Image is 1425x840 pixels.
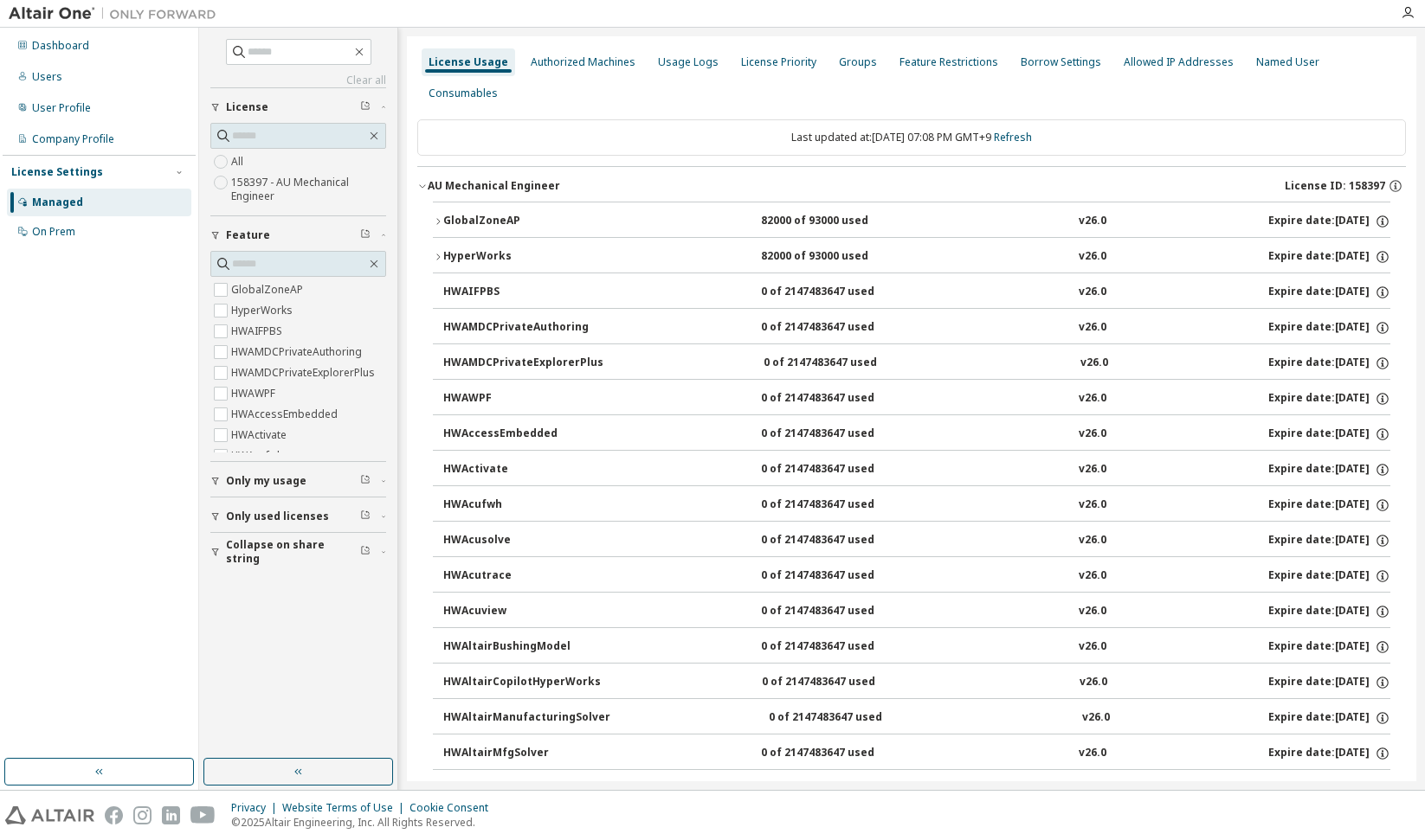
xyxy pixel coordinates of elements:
span: Clear filter [360,228,371,242]
div: AU Mechanical Engineer [428,179,560,193]
label: HWAWPF [231,383,279,404]
button: HWAltairOneDesktop0 of 2147483647 usedv26.0Expire date:[DATE] [443,770,1390,808]
div: 0 of 2147483647 used [761,497,917,513]
div: HWAcufwh [443,497,599,513]
div: Expire date: [DATE] [1268,356,1390,371]
label: HWAMDCPrivateExplorerPlus [231,362,378,383]
button: GlobalZoneAP82000 of 93000 usedv26.0Expire date:[DATE] [433,202,1390,240]
img: linkedin.svg [162,806,180,824]
div: GlobalZoneAP [443,214,599,229]
div: v26.0 [1079,320,1106,336]
div: HWAIFPBS [443,285,599,300]
div: v26.0 [1079,462,1106,478]
span: Collapse on share string [226,538,360,566]
div: v26.0 [1079,746,1106,761]
div: Cookie Consent [409,801,499,815]
button: HWActivate0 of 2147483647 usedv26.0Expire date:[DATE] [443,451,1390,489]
label: GlobalZoneAP [231,279,306,300]
button: HWAIFPBS0 of 2147483647 usedv26.0Expire date:[DATE] [443,273,1390,311]
div: HWActivate [443,462,599,478]
a: Refresh [994,130,1032,144]
div: 0 of 2147483647 used [761,568,917,584]
div: v26.0 [1079,249,1106,265]
div: Expire date: [DATE] [1268,320,1390,336]
div: HWAcutrace [443,568,599,584]
div: 0 of 2147483647 used [761,426,917,442]
div: Expire date: [DATE] [1268,426,1390,442]
div: 0 of 2147483647 used [761,533,917,548]
div: Usage Logs [658,55,719,69]
div: v26.0 [1079,285,1106,300]
div: v26.0 [1082,710,1110,726]
button: AU Mechanical EngineerLicense ID: 158397 [417,167,1406,205]
div: HWAltairCopilotHyperWorks [443,675,601,690]
span: Feature [226,228,270,242]
label: HWAIFPBS [231,321,286,342]
img: facebook.svg [105,806,123,824]
div: Expire date: [DATE] [1268,249,1390,265]
div: User Profile [32,101,91,115]
div: HyperWorks [443,249,599,265]
div: Expire date: [DATE] [1268,746,1390,761]
div: HWAMDCPrivateAuthoring [443,320,599,336]
button: HWAcusolve0 of 2147483647 usedv26.0Expire date:[DATE] [443,522,1390,560]
button: HWAltairCopilotHyperWorks0 of 2147483647 usedv26.0Expire date:[DATE] [443,664,1390,702]
div: Authorized Machines [531,55,635,69]
button: HWAltairManufacturingSolver0 of 2147483647 usedv26.0Expire date:[DATE] [443,699,1390,737]
div: Privacy [231,801,282,815]
div: Expire date: [DATE] [1268,285,1390,300]
button: Feature [210,216,386,254]
div: 0 of 2147483647 used [761,462,917,478]
div: v26.0 [1079,604,1106,619]
div: Company Profile [32,132,114,146]
div: v26.0 [1080,356,1108,371]
div: v26.0 [1080,675,1107,690]
div: Expire date: [DATE] [1268,462,1390,478]
label: HWAMDCPrivateAuthoring [231,342,365,362]
label: HWAcufwh [231,446,287,466]
div: Expire date: [DATE] [1268,497,1390,513]
div: v26.0 [1079,497,1106,513]
div: Allowed IP Addresses [1124,55,1234,69]
div: License Usage [429,55,508,69]
div: v26.0 [1079,533,1106,548]
div: 0 of 2147483647 used [761,391,917,407]
div: Feature Restrictions [899,55,998,69]
span: Clear filter [360,545,371,559]
div: HWAMDCPrivateExplorerPlus [443,356,603,371]
img: instagram.svg [133,806,152,824]
div: Expire date: [DATE] [1268,604,1390,619]
div: Named User [1256,55,1319,69]
div: Expire date: [DATE] [1268,568,1390,584]
button: HWAltairBushingModel0 of 2147483647 usedv26.0Expire date:[DATE] [443,628,1390,666]
div: Expire date: [DATE] [1268,214,1390,229]
span: License [226,100,268,114]
button: HWAccessEmbedded0 of 2147483647 usedv26.0Expire date:[DATE] [443,415,1390,453]
div: On Prem [32,225,75,239]
div: 82000 of 93000 used [761,249,917,265]
img: Altair One [9,5,225,22]
label: 158397 - AU Mechanical Engineer [231,172,386,207]
div: Expire date: [DATE] [1268,639,1390,655]
button: HWAcutrace0 of 2147483647 usedv26.0Expire date:[DATE] [443,557,1390,595]
div: Expire date: [DATE] [1268,391,1390,407]
div: 0 of 2147483647 used [761,285,917,300]
span: Clear filter [360,510,371,523]
button: Only my usage [210,462,386,500]
div: 0 of 2147483647 used [769,710,925,726]
button: Collapse on share string [210,533,386,571]
span: Clear filter [360,474,371,488]
div: Expire date: [DATE] [1268,675,1390,690]
div: Groups [839,55,877,69]
div: 0 of 2147483647 used [761,746,917,761]
button: HWAMDCPrivateExplorerPlus0 of 2147483647 usedv26.0Expire date:[DATE] [443,344,1390,382]
div: v26.0 [1079,568,1106,584]
div: Website Terms of Use [282,801,409,815]
button: License [210,88,386,126]
div: Consumables [429,87,498,100]
div: HWAcuview [443,604,599,619]
a: Clear all [210,74,386,87]
span: Clear filter [360,100,371,114]
div: Dashboard [32,39,89,53]
button: HWAWPF0 of 2147483647 usedv26.0Expire date:[DATE] [443,380,1390,418]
